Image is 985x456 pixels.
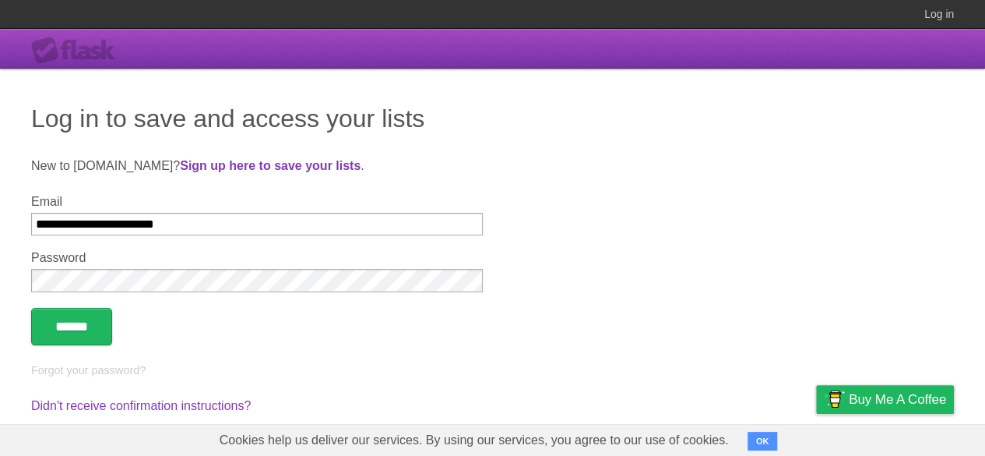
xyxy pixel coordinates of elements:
img: Buy me a coffee [824,386,845,412]
label: Password [31,251,483,265]
div: Flask [31,37,125,65]
a: Buy me a coffee [816,385,954,414]
label: Email [31,195,483,209]
span: Buy me a coffee [849,386,946,413]
a: Forgot your password? [31,364,146,376]
button: OK [748,432,778,451]
a: Didn't receive confirmation instructions? [31,399,251,412]
p: New to [DOMAIN_NAME]? . [31,157,954,175]
h1: Log in to save and access your lists [31,100,954,137]
a: Sign up here to save your lists [180,159,361,172]
span: Cookies help us deliver our services. By using our services, you agree to our use of cookies. [204,425,744,456]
